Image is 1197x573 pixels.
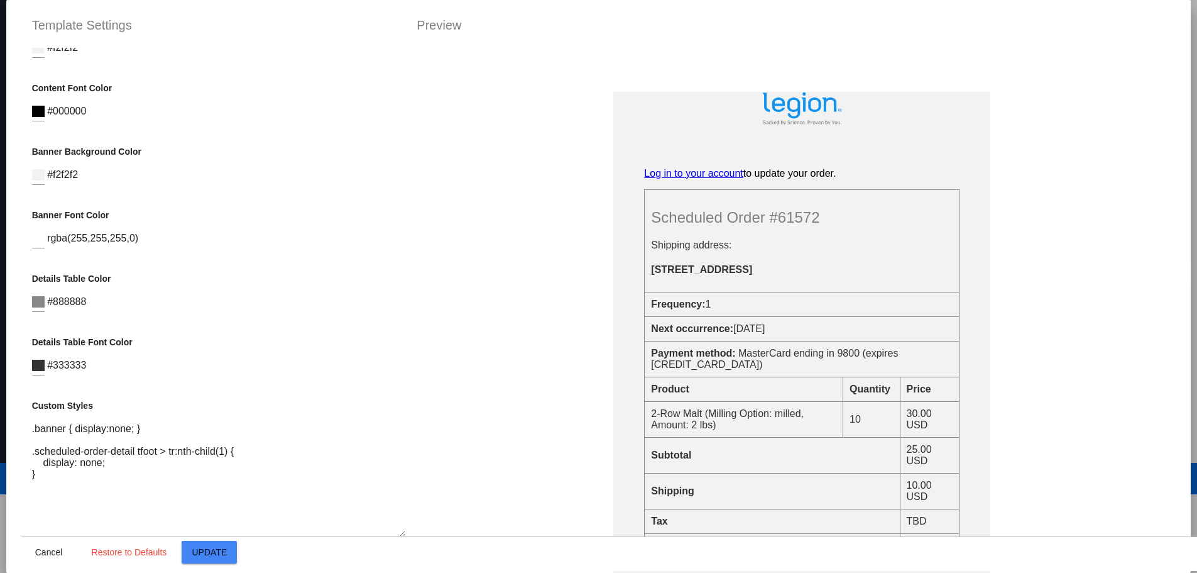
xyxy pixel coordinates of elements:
button: Update [182,541,237,564]
span: Cancel [35,547,63,557]
span: Update [192,547,227,557]
button: Restore to Defaults [82,541,177,564]
span: Restore to Defaults [92,547,167,557]
span: #f2f2f2 [47,42,78,53]
div: Template Settings [21,15,407,35]
div: Preview [406,15,1176,35]
button: Close dialog [21,541,77,564]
